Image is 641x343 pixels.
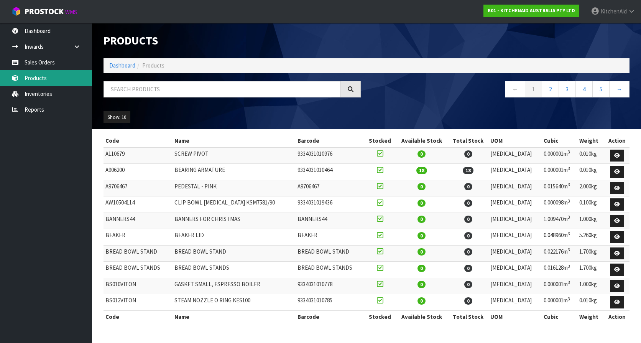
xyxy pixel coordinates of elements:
h1: Products [104,35,361,47]
td: 0.000001m [542,164,577,180]
span: Products [142,62,164,69]
td: BREAD BOWL STAND [296,245,365,262]
th: Cubic [542,310,577,323]
a: → [609,81,629,97]
span: 0 [464,265,472,272]
span: 0 [417,183,426,190]
th: Barcode [296,135,365,147]
th: Available Stock [395,135,448,147]
button: Show: 10 [104,111,130,124]
td: BS012VITON [104,294,173,311]
td: 9334031010976 [296,147,365,164]
a: ← [505,81,525,97]
td: 9334031010464 [296,164,365,180]
input: Search products [104,81,341,97]
sup: 3 [568,280,570,285]
td: 0.015640m [542,180,577,196]
sup: 3 [568,214,570,220]
td: AW10504114 [104,196,173,213]
span: ProStock [25,7,64,16]
span: 0 [417,248,426,256]
a: 5 [592,81,610,97]
td: STEAM NOZZLE O RING KES100 [173,294,296,311]
sup: 3 [568,149,570,155]
td: BREAD BOWL STANDS [296,262,365,278]
td: A9706467 [104,180,173,196]
span: 0 [464,200,472,207]
td: 0.000098m [542,196,577,213]
th: Action [605,135,629,147]
td: [MEDICAL_DATA] [488,278,542,294]
strong: K01 - KITCHENAID AUSTRALIA PTY LTD [488,7,575,14]
span: 0 [417,297,426,305]
td: [MEDICAL_DATA] [488,196,542,213]
td: 1.009470m [542,213,577,229]
span: 0 [417,216,426,223]
th: Name [173,310,296,323]
span: 18 [416,167,427,174]
td: BEARING ARMATURE [173,164,296,180]
td: [MEDICAL_DATA] [488,180,542,196]
td: BREAD BOWL STANDS [173,262,296,278]
th: Stocked [365,310,395,323]
span: 0 [464,150,472,158]
img: cube-alt.png [12,7,21,16]
td: BANNERS44 [296,213,365,229]
sup: 3 [568,247,570,252]
th: Weight [577,135,605,147]
td: 0.010kg [577,164,605,180]
td: [MEDICAL_DATA] [488,229,542,246]
td: 9334031010778 [296,278,365,294]
td: 0.016128m [542,262,577,278]
span: KitchenAid [601,8,627,15]
th: Action [605,310,629,323]
td: PEDESTAL - PINK [173,180,296,196]
td: 0.048960m [542,229,577,246]
sup: 3 [568,231,570,236]
td: BANNERS44 [104,213,173,229]
td: BREAD BOWL STANDS [104,262,173,278]
th: Barcode [296,310,365,323]
th: Cubic [542,135,577,147]
sup: 3 [568,296,570,302]
td: BREAD BOWL STAND [104,245,173,262]
td: 1.000kg [577,213,605,229]
th: Total Stock [448,135,488,147]
td: 0.010kg [577,294,605,311]
a: 1 [525,81,542,97]
td: 1.700kg [577,262,605,278]
span: 0 [464,183,472,190]
td: 2.000kg [577,180,605,196]
span: 18 [463,167,473,174]
a: 4 [575,81,593,97]
td: [MEDICAL_DATA] [488,294,542,311]
span: 0 [417,265,426,272]
span: 0 [464,281,472,288]
span: 0 [417,150,426,158]
th: Code [104,310,173,323]
span: 0 [464,216,472,223]
td: BEAKER LID [173,229,296,246]
td: [MEDICAL_DATA] [488,262,542,278]
td: [MEDICAL_DATA] [488,213,542,229]
td: SCREW PIVOT [173,147,296,164]
td: BANNERS FOR CHRISTMAS [173,213,296,229]
td: 0.000001m [542,294,577,311]
th: UOM [488,310,542,323]
td: BEAKER [296,229,365,246]
td: 0.000001m [542,147,577,164]
nav: Page navigation [372,81,629,100]
th: UOM [488,135,542,147]
sup: 3 [568,198,570,204]
td: BREAD BOWL STAND [173,245,296,262]
td: 9334031010785 [296,294,365,311]
td: 0.100kg [577,196,605,213]
td: 1.000kg [577,278,605,294]
span: 0 [417,232,426,239]
a: Dashboard [109,62,135,69]
th: Name [173,135,296,147]
span: 0 [464,297,472,305]
th: Stocked [365,135,395,147]
small: WMS [65,8,77,16]
span: 0 [417,200,426,207]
